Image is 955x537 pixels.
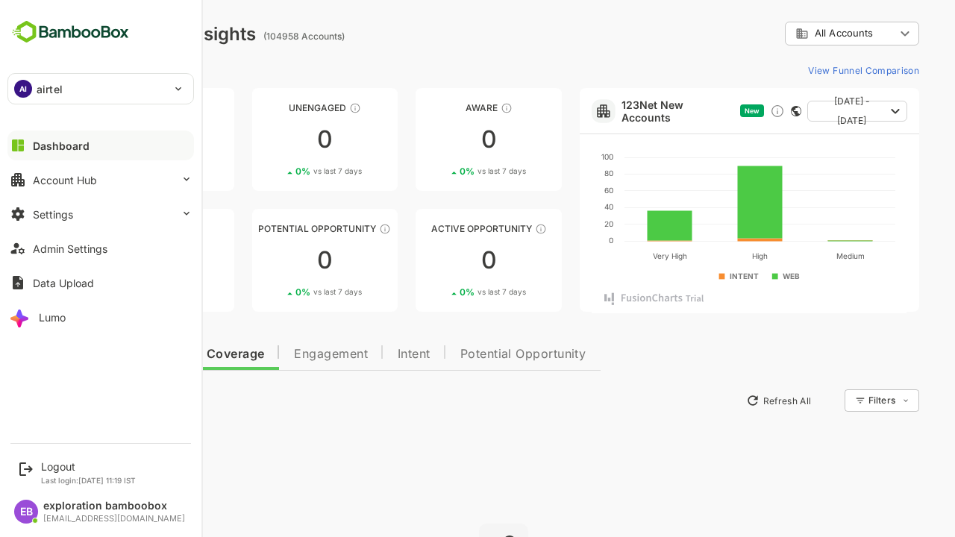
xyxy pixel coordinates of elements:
[126,223,138,235] div: These accounts are warm, further nurturing would qualify them to MQAs
[345,348,378,360] span: Intent
[51,348,212,360] span: Data Quality and Coverage
[43,500,185,512] div: exploration bamboobox
[33,242,107,255] div: Admin Settings
[200,102,346,113] div: Unengaged
[7,131,194,160] button: Dashboard
[363,128,510,151] div: 0
[41,460,136,473] div: Logout
[200,223,346,234] div: Potential Opportunity
[363,209,510,312] a: Active OpportunityThese accounts have open opportunities which might be at any of the Sales Stage...
[552,219,561,228] text: 20
[763,28,821,39] span: All Accounts
[211,31,297,42] ag: (104958 Accounts)
[448,102,460,114] div: These accounts have just entered the buying cycle and need further nurturing
[41,476,136,485] p: Last login: [DATE] 11:19 IST
[37,81,63,97] p: airtel
[7,302,194,332] button: Lumo
[815,387,867,414] div: Filters
[200,209,346,312] a: Potential OpportunityThese accounts are MQAs and can be passed on to Inside Sales00%vs last 7 days
[36,23,204,45] div: Dashboard Insights
[483,223,495,235] div: These accounts have open opportunities which might be at any of the Sales Stages
[552,169,561,178] text: 80
[98,286,146,298] span: vs last 7 days
[784,251,812,260] text: Medium
[700,251,716,261] text: High
[98,166,146,177] span: vs last 7 days
[8,74,193,104] div: AIairtel
[733,19,867,48] div: All Accounts
[80,286,146,298] div: 0 %
[743,27,843,40] div: All Accounts
[739,106,749,116] div: This card does not support filter and segments
[14,80,32,98] div: AI
[80,166,146,177] div: 0 %
[43,514,185,524] div: [EMAIL_ADDRESS][DOMAIN_NAME]
[33,139,90,152] div: Dashboard
[36,102,182,113] div: Unreached
[549,152,561,161] text: 100
[33,208,73,221] div: Settings
[327,223,339,235] div: These accounts are MQAs and can be passed on to Inside Sales
[39,311,66,324] div: Lumo
[7,199,194,229] button: Settings
[552,202,561,211] text: 40
[601,251,635,261] text: Very High
[767,92,833,131] span: [DATE] - [DATE]
[243,286,310,298] div: 0 %
[750,58,867,82] button: View Funnel Comparison
[36,387,145,414] button: New Insights
[36,223,182,234] div: Engaged
[407,286,474,298] div: 0 %
[569,98,682,124] a: 123Net New Accounts
[7,268,194,298] button: Data Upload
[425,166,474,177] span: vs last 7 days
[7,18,134,46] img: BambooboxFullLogoMark.5f36c76dfaba33ec1ec1367b70bb1252.svg
[14,500,38,524] div: EB
[692,107,707,115] span: New
[133,102,145,114] div: These accounts have not been engaged with for a defined time period
[7,165,194,195] button: Account Hub
[36,128,182,151] div: 0
[425,286,474,298] span: vs last 7 days
[557,236,561,245] text: 0
[36,88,182,191] a: UnreachedThese accounts have not been engaged with for a defined time period00%vs last 7 days
[33,174,97,186] div: Account Hub
[687,389,765,412] button: Refresh All
[243,166,310,177] div: 0 %
[200,128,346,151] div: 0
[200,248,346,272] div: 0
[552,186,561,195] text: 60
[200,88,346,191] a: UnengagedThese accounts have not shown enough engagement and need nurturing00%vs last 7 days
[363,102,510,113] div: Aware
[242,348,316,360] span: Engagement
[33,277,94,289] div: Data Upload
[718,104,733,119] div: Discover new ICP-fit accounts showing engagement — via intent surges, anonymous website visits, L...
[407,166,474,177] div: 0 %
[363,88,510,191] a: AwareThese accounts have just entered the buying cycle and need further nurturing00%vs last 7 days
[261,286,310,298] span: vs last 7 days
[7,233,194,263] button: Admin Settings
[755,101,855,122] button: [DATE] - [DATE]
[297,102,309,114] div: These accounts have not shown enough engagement and need nurturing
[36,209,182,312] a: EngagedThese accounts are warm, further nurturing would qualify them to MQAs00%vs last 7 days
[261,166,310,177] span: vs last 7 days
[363,248,510,272] div: 0
[36,248,182,272] div: 0
[363,223,510,234] div: Active Opportunity
[408,348,534,360] span: Potential Opportunity
[816,395,843,406] div: Filters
